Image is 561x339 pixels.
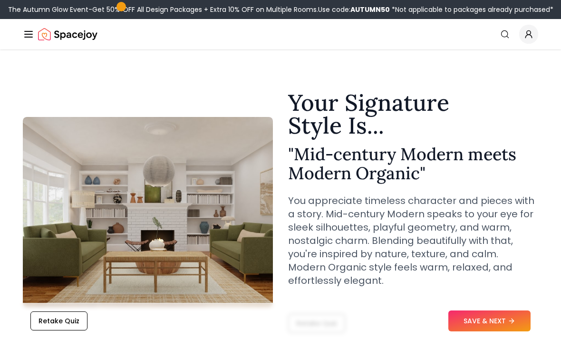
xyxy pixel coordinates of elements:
[38,25,97,44] a: Spacejoy
[350,5,390,14] b: AUTUMN50
[38,25,97,44] img: Spacejoy Logo
[30,311,87,330] button: Retake Quiz
[8,5,553,14] div: The Autumn Glow Event-Get 50% OFF All Design Packages + Extra 10% OFF on Multiple Rooms.
[448,310,531,331] button: SAVE & NEXT
[288,194,538,287] p: You appreciate timeless character and pieces with a story. Mid-century Modern speaks to your eye ...
[390,5,553,14] span: *Not applicable to packages already purchased*
[288,91,538,137] h1: Your Signature Style Is...
[23,19,538,49] nav: Global
[288,145,538,183] h2: " Mid-century Modern meets Modern Organic "
[318,5,390,14] span: Use code:
[23,117,273,307] img: Mid-century Modern meets Modern Organic Style Example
